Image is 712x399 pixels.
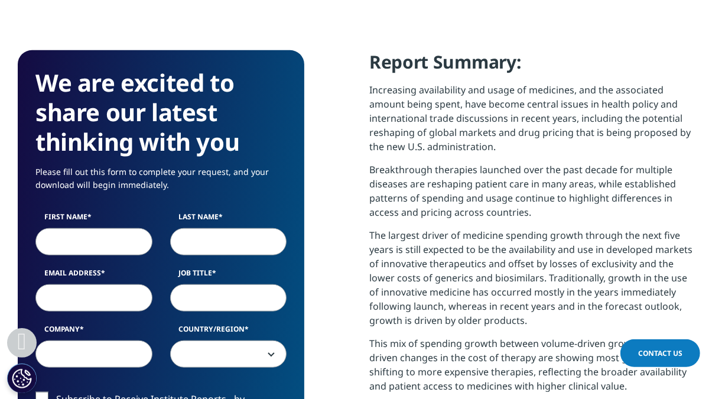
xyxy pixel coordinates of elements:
span: Contact Us [638,348,682,358]
p: Please fill out this form to complete your request, and your download will begin immediately. [35,166,287,200]
button: Cookies Settings [7,364,37,393]
label: Job Title [170,268,287,284]
label: Last Name [170,212,287,228]
h4: Report Summary: [369,50,694,83]
label: Email Address [35,268,152,284]
label: Company [35,324,152,340]
a: Contact Us [620,339,700,367]
p: Breakthrough therapies launched over the past decade for multiple diseases are reshaping patient ... [369,163,694,228]
p: Increasing availability and usage of medicines, and the associated amount being spent, have becom... [369,83,694,163]
p: The largest driver of medicine spending growth through the next five years is still expected to b... [369,228,694,336]
label: First Name [35,212,152,228]
label: Country/Region [170,324,287,340]
h3: We are excited to share our latest thinking with you [35,68,287,157]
